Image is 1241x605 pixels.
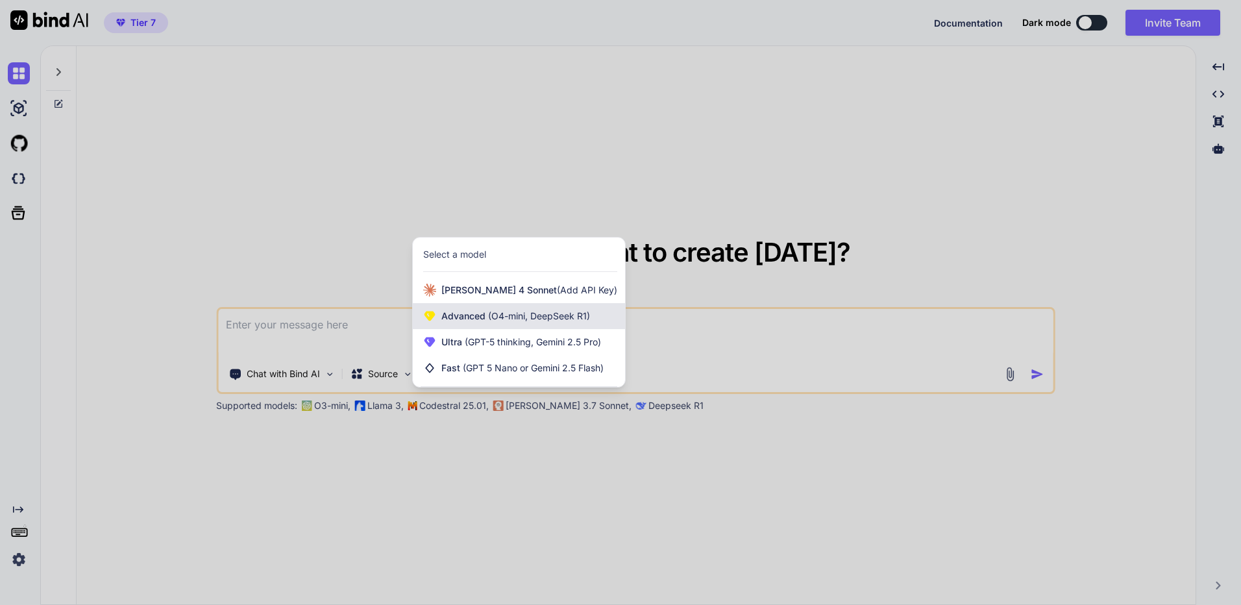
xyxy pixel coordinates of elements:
[557,284,617,295] span: (Add API Key)
[441,336,601,349] span: Ultra
[441,362,604,375] span: Fast
[463,362,604,373] span: (GPT 5 Nano or Gemini 2.5 Flash)
[462,336,601,347] span: (GPT-5 thinking, Gemini 2.5 Pro)
[485,310,590,321] span: (O4-mini, DeepSeek R1)
[441,310,590,323] span: Advanced
[423,248,486,261] div: Select a model
[441,284,617,297] span: [PERSON_NAME] 4 Sonnet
